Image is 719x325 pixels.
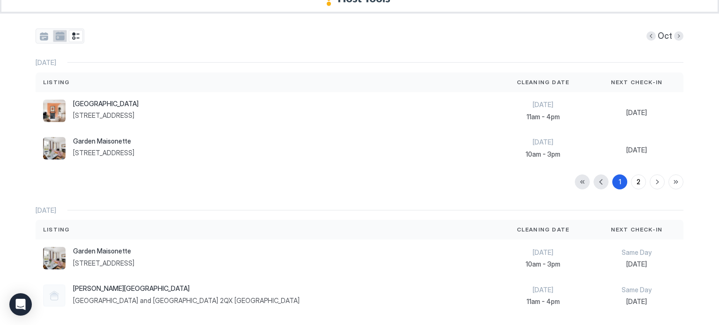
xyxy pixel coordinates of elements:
span: [DATE] [504,286,582,294]
span: [DATE] [597,260,676,268]
span: 11am - 4pm [504,297,582,306]
span: Cleaning Date [517,78,570,87]
div: Open Intercom Messenger [9,293,32,316]
span: 11am - 4pm [504,113,582,121]
span: [PERSON_NAME][GEOGRAPHIC_DATA] [73,284,300,293]
span: Garden Maisonette [73,247,134,255]
span: [GEOGRAPHIC_DATA] and [GEOGRAPHIC_DATA] 2QX [GEOGRAPHIC_DATA] [73,296,300,305]
div: listing image [43,100,66,122]
span: Listing [43,78,70,87]
span: [DATE] [597,146,676,154]
span: Next Check-In [611,225,663,234]
span: [DATE] [36,58,56,67]
button: Previous month [646,31,656,41]
button: 1 [612,174,627,189]
div: tab-group [36,29,84,43]
button: 2 [631,174,646,189]
span: Garden Maisonette [73,137,134,145]
div: listing image [43,137,66,159]
button: Next month [674,31,683,41]
span: [DATE] [597,297,676,306]
div: listing image [43,247,66,269]
span: [DATE] [504,101,582,109]
span: [GEOGRAPHIC_DATA] [73,100,139,108]
span: Listing [43,225,70,234]
span: 10am - 3pm [504,260,582,268]
span: [DATE] [36,206,56,215]
span: [DATE] [504,248,582,257]
span: 10am - 3pm [504,150,582,159]
span: [STREET_ADDRESS] [73,111,139,120]
span: Next Check-In [611,78,663,87]
span: Oct [658,31,672,42]
span: [STREET_ADDRESS] [73,149,134,157]
span: Same Day [597,286,676,294]
span: [DATE] [504,138,582,146]
span: Same Day [597,248,676,257]
div: 1 [619,177,621,187]
span: Cleaning Date [517,225,570,234]
span: [DATE] [597,108,676,117]
span: [STREET_ADDRESS] [73,259,134,267]
div: 2 [637,177,640,187]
